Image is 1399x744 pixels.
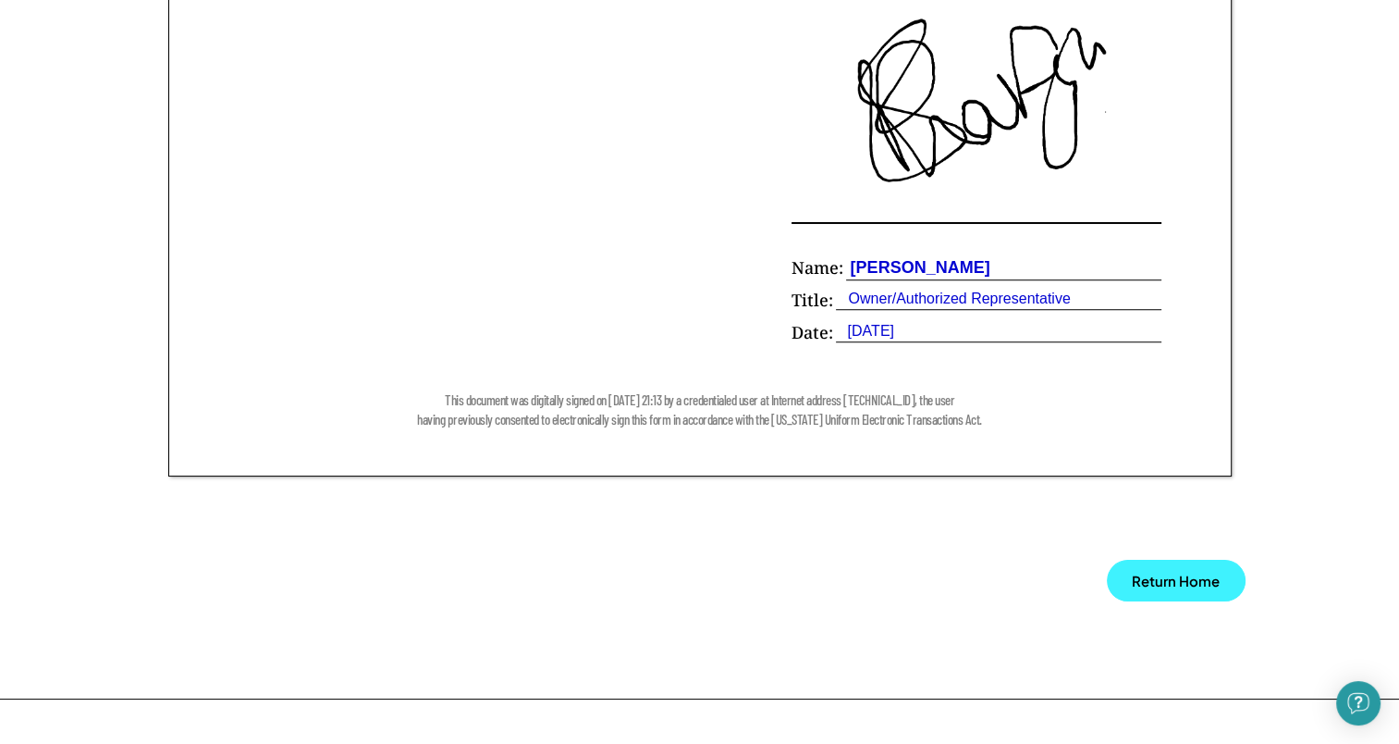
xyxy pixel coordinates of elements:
[846,256,990,279] div: [PERSON_NAME]
[792,289,833,312] div: Title:
[836,289,1071,309] div: Owner/Authorized Representative
[836,321,894,341] div: [DATE]
[792,256,843,279] div: Name:
[239,391,1161,429] div: This document was digitally signed on [DATE] 21:13 by a credentialed user at Internet address [TE...
[1107,560,1246,601] button: Return Home
[792,321,833,344] div: Date:
[1336,681,1381,725] div: Open Intercom Messenger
